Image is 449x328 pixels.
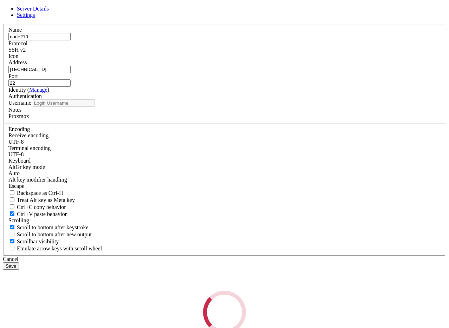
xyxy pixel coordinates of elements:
[10,204,14,209] input: Ctrl+C copy behavior
[3,26,357,32] x-row: Installing : libcollection-0.7.0-40.el8.x86_64 2/13
[3,73,357,79] x-row: root@node210:/rpool#
[3,166,357,172] x-row: Verifying : libini_config-1.3.1-40.el8.x86_64 5/13
[3,85,357,91] x-row: Installing : quota-nls-1:4.04-14.el8.noarch 9/13
[3,178,357,184] x-row: rpool/data/subvol-517-disk-0 450G 98G 353G 22% /rpool/data/subvol-517-disk-0
[3,155,357,160] x-row: Verifying : libbasicobjects-0.1.1-40.el8.x86_64 3/13
[8,238,59,244] label: The vertical scrollbar mode.
[3,32,357,38] x-row: Job for nfs-server.service canceled.
[3,44,357,50] x-row: Creating config file /etc/exports with new version
[8,158,31,164] label: Keyboard
[3,85,357,91] x-row: root@node210:/rpool# chmod 777 /rpool/nfs-shared/
[8,139,24,145] span: UTF-8
[3,155,357,160] x-row: rpool/ROOT 9.0T 128K 9.0T 1% /rpool/ROOT
[3,96,357,102] x-row: data nfs-shared ROOT
[29,87,47,93] a: Manage
[3,207,357,213] x-row: /dev/fuse 128M 3.2M 125M 3% /etc/pve
[8,145,51,151] label: The default terminal encoding. ISO-2022 enables character map translations (like graphics maps). ...
[3,44,357,50] x-row: Installing : libev-4.24-6.el8.x86_64 5/13
[3,79,357,85] x-row: ^C
[3,184,357,190] x-row: rpool/data/subvol-505-disk-0 20G 1.4G 19G 7% /rpool/data/subvol-505-disk-0
[3,108,357,114] x-row: Filesystem Size Used Avail Use% Mounted on
[10,190,14,195] input: Backspace as Ctrl-H
[8,73,18,79] label: Port
[3,26,357,32] x-row: .
[8,27,22,33] label: Name
[3,50,357,55] x-row: Installing : libverto-libev-0.3.2-2.el8.x86_64 6/13
[3,262,19,270] button: Save
[3,9,357,15] x-row: Running transaction
[100,277,103,283] div: (33, 47)
[59,73,141,79] span: mkdir -p /dados/compartilhado
[17,224,89,230] span: Scroll to bottom after keystroke
[3,201,357,207] x-row: Verifying : rpcbind-1.2.5-10.el8.x86_64 11/13
[8,33,71,40] input: Server Name
[8,126,30,132] label: Encoding
[3,20,357,26] x-row: Installing : libref_array-0.1.5-40.el8.x86_64 1/13
[17,6,49,12] a: Server Details
[8,164,45,170] label: Set the expected encoding for data received from the host. If the encodings do not match, visual ...
[3,277,357,283] x-row: root@node210://rpool/nfs-shared#
[3,125,357,131] x-row: warning: %transfiletriggerin(systemd-udev-239-82.el8_10.5.x86_64) scriptlet failed, exit status 2
[8,40,27,46] label: Protocol
[8,183,441,189] div: Escape
[3,256,446,262] div: Cancel
[3,125,357,131] x-row: rpool/ROOT/pve-1 9.0T 5.2G 9.0T 1% /
[17,190,63,196] span: Backspace as Ctrl-H
[3,61,357,67] x-row: Processing triggers for man-db (2.9.4-2) ...
[8,170,441,177] div: Auto
[3,196,357,202] x-row: rpool/data/basevol-100-disk-0 50G 2.0G 49G 4% /rpool/data/basevol-100-disk-0
[8,197,75,203] label: Whether the Alt key acts as a Meta key or as a distinct Alt key.
[8,53,18,59] label: Icon
[3,120,357,126] x-row: Running scriptlet: nfs-utils-1:2.3.3-64.el8_10.x86_64 13/13
[8,217,29,223] label: Scrolling
[8,79,71,87] input: Port Number
[27,87,49,93] span: ( )
[8,47,26,53] span: SSH v2
[3,242,357,248] x-row: libnfsidmap-1:2.3.3-64.el8_10.x86_64 libref_array-0.1.5-40.el8.x86_64 libverto-libev-0.3.2-2.el8....
[3,114,357,120] x-row: udev 16G 0 16G 0% /dev
[3,131,357,137] x-row: tmpfs 16G 125M 16G 1% /dev/shm
[3,184,357,190] x-row: Verifying : nfs-utils-1:2.3.3-64.el8_10.x86_64 8/13
[3,277,357,283] x-row: [root@server ~]#
[8,93,42,99] label: Authentication
[3,196,357,202] x-row: Verifying : quota-nls-1:4.04-14.el8.noarch 10/13
[3,90,357,96] x-row: root@node210:/rpool# dir
[8,151,24,157] span: UTF-8
[53,277,56,283] div: (17, 47)
[8,170,20,176] span: Auto
[8,190,63,196] label: If true, the backspace should send BS ('\x08', aka ^H). Otherwise the backspace key should send '...
[3,225,357,231] x-row: Installed:
[3,260,357,266] x-row: /rpool/nfs-shared
[3,90,357,96] x-row: Installing : quota-1:4.04-14.el8.x86_64 10/13
[3,219,357,225] x-row: root@node210:/rpool# vi /etc/exports
[3,149,357,155] x-row: rpool/data 9.0T 128K 9.0T 1% /rpool/data
[8,139,441,145] div: UTF-8
[3,271,357,277] x-row: [root@server ~]# mkdir -p /webplace/nfs-shared
[33,99,95,107] input: Login Username
[3,114,357,120] x-row: Installing : nfs-utils-1:2.3.3-64.el8_10.x86_64 13/13
[3,248,357,254] x-row: nfs-utils-1:2.3.3-64.el8_10.x86_64 quota-1:4.04-14.el8.x86_64 quota-nls-1:4.04-14.el8.noarch
[3,38,357,44] x-row: Installing : libini_config-1.3.1-40.el8.x86_64 4/13
[3,225,357,231] x-row: root@node210:/rpool# cd //rpool/nfs-shared
[8,107,21,113] label: Notes
[3,172,357,178] x-row: rpool/data/subvol-110-disk-0 50G 2.0G 49G 4% /rpool/data/subvol-110-disk-0
[3,207,357,213] x-row: Verifying : libev-4.24-6.el8.x86_64 12/13
[8,224,89,230] label: Whether to scroll to the bottom on any keystroke.
[17,197,75,203] span: Treat Alt key as Meta key
[3,143,357,149] x-row: rpool 9.0T 128K 9.0T 1% /rpool
[17,12,35,18] a: Settings
[8,66,71,73] input: Host Name or IP
[3,55,357,61] x-row: Installing : gssproxy-0.8.0-21.el8.x86_64 7/13
[3,102,357,108] x-row: Installing : keyutils-1.5.10-9.el8.x86_64 12/13
[3,271,357,277] x-row: ash)
[3,166,357,172] x-row: rpool/data/subvol-111-disk-0 170G 2.2G 168G 2% /rpool/data/subvol-111-disk-0
[3,190,357,196] x-row: Verifying : quota-1:4.04-14.el8.x86_64 9/13
[3,108,357,114] x-row: Running scriptlet: nfs-utils-1:2.3.3-64.el8_10.x86_64 13/13
[8,132,48,138] label: Set the expected encoding for data received from the host. If the encodings do not match, visual ...
[3,178,357,184] x-row: Verifying : libref_array-0.1.5-40.el8.x86_64 7/13
[3,190,357,196] x-row: rpool/data/subvol-521-disk-0 170G 5.6G 165G 4% /rpool/data/subvol-521-disk-0
[8,47,441,53] div: SSH v2
[3,120,357,126] x-row: tmpfs 3.2G 1.1M 3.2G 1% /run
